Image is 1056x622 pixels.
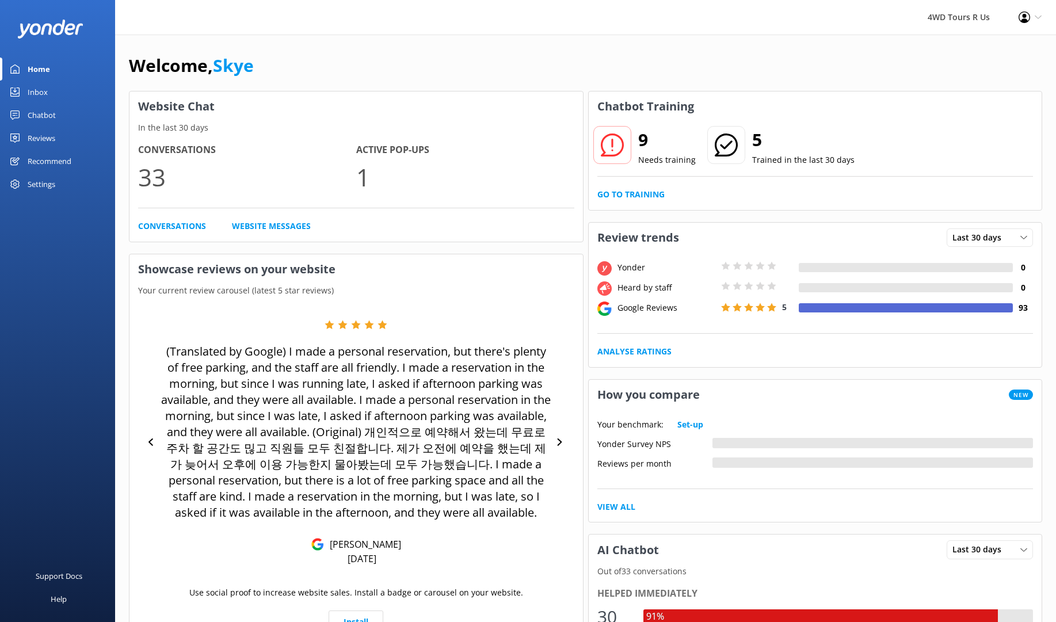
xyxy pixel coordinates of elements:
h2: 5 [752,126,855,154]
h4: Conversations [138,143,356,158]
p: Your benchmark: [597,418,664,431]
a: Analyse Ratings [597,345,672,358]
a: Go to Training [597,188,665,201]
p: 1 [356,158,574,196]
p: 33 [138,158,356,196]
p: Needs training [638,154,696,166]
span: Last 30 days [952,231,1008,244]
div: Heard by staff [615,281,718,294]
div: Yonder [615,261,718,274]
div: Home [28,58,50,81]
a: Conversations [138,220,206,232]
h4: Active Pop-ups [356,143,574,158]
div: Recommend [28,150,71,173]
span: 5 [782,302,787,312]
h3: How you compare [589,380,708,410]
div: Google Reviews [615,302,718,314]
a: Website Messages [232,220,311,232]
h3: Showcase reviews on your website [129,254,583,284]
div: Inbox [28,81,48,104]
h3: AI Chatbot [589,535,668,565]
p: [DATE] [348,552,376,565]
p: (Translated by Google) I made a personal reservation, but there's plenty of free parking, and the... [161,344,551,521]
div: Yonder Survey NPS [597,438,712,448]
img: Google Reviews [311,538,324,551]
div: Reviews [28,127,55,150]
div: Reviews per month [597,457,712,468]
p: Use social proof to increase website sales. Install a badge or carousel on your website. [189,586,523,599]
h1: Welcome, [129,52,254,79]
div: Settings [28,173,55,196]
h4: 0 [1013,281,1033,294]
p: Trained in the last 30 days [752,154,855,166]
p: Your current review carousel (latest 5 star reviews) [129,284,583,297]
p: [PERSON_NAME] [324,538,401,551]
h3: Website Chat [129,91,583,121]
a: View All [597,501,635,513]
h4: 93 [1013,302,1033,314]
img: yonder-white-logo.png [17,20,83,39]
div: Support Docs [36,564,82,587]
a: Skye [213,54,254,77]
a: Set-up [677,418,703,431]
p: Out of 33 conversations [589,565,1042,578]
h3: Review trends [589,223,688,253]
h3: Chatbot Training [589,91,703,121]
div: Help [51,587,67,610]
h2: 9 [638,126,696,154]
span: New [1009,390,1033,400]
div: Chatbot [28,104,56,127]
span: Last 30 days [952,543,1008,556]
h4: 0 [1013,261,1033,274]
p: In the last 30 days [129,121,583,134]
div: Helped immediately [597,586,1034,601]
